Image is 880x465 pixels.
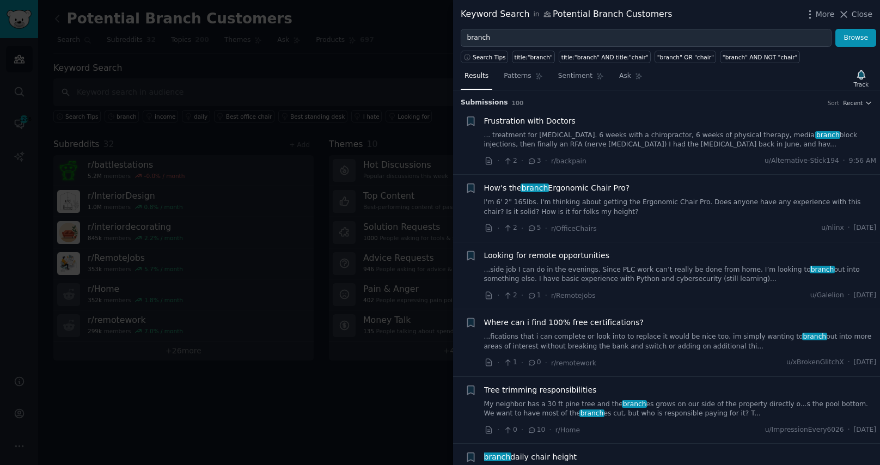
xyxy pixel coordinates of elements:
[765,156,839,166] span: u/Alternative-Stick194
[843,99,863,107] span: Recent
[461,51,508,63] button: Search Tips
[804,9,835,20] button: More
[461,68,492,90] a: Results
[848,358,850,368] span: ·
[786,358,844,368] span: u/xBrokenGlitchX
[551,157,586,165] span: r/backpain
[484,182,630,194] span: How's the Ergonomic Chair Pro?
[848,223,850,233] span: ·
[579,409,604,417] span: branch
[802,333,827,340] span: branch
[484,317,644,328] a: Where can i find 100% free certifications?
[720,51,800,63] a: "branch" AND NOT "chair"
[765,425,844,435] span: u/ImpressionEvery6026
[484,451,577,463] span: daily chair height
[500,68,546,90] a: Patterns
[828,99,840,107] div: Sort
[821,223,844,233] span: u/nlinx
[551,292,596,299] span: r/RemoteJobs
[615,68,646,90] a: Ask
[810,266,835,273] span: branch
[484,182,630,194] a: How's thebranchErgonomic Chair Pro?
[533,10,539,20] span: in
[521,424,523,436] span: ·
[848,425,850,435] span: ·
[521,223,523,234] span: ·
[559,51,651,63] a: title:"branch" AND title:"chair"
[810,291,844,301] span: u/Galelion
[483,452,511,461] span: branch
[545,290,547,301] span: ·
[527,156,541,166] span: 3
[461,29,832,47] input: Try a keyword related to your business
[527,223,541,233] span: 5
[854,358,876,368] span: [DATE]
[655,51,716,63] a: "branch" OR "chair"
[497,223,499,234] span: ·
[852,9,872,20] span: Close
[484,250,609,261] a: Looking for remote opportunities
[484,265,877,284] a: ...side job I can do in the evenings. Since PLC work can’t really be done from home, I’m looking ...
[515,53,553,61] div: title:"branch"
[521,290,523,301] span: ·
[527,425,545,435] span: 10
[816,9,835,20] span: More
[503,358,517,368] span: 1
[723,53,798,61] div: "branch" AND NOT "chair"
[619,71,631,81] span: Ask
[473,53,506,61] span: Search Tips
[545,223,547,234] span: ·
[512,100,524,106] span: 100
[848,291,850,301] span: ·
[854,425,876,435] span: [DATE]
[843,156,845,166] span: ·
[465,71,488,81] span: Results
[503,425,517,435] span: 0
[527,358,541,368] span: 0
[849,156,876,166] span: 9:56 AM
[555,426,580,434] span: r/Home
[545,357,547,369] span: ·
[484,115,576,127] a: Frustration with Doctors
[461,98,508,108] span: Submission s
[838,9,872,20] button: Close
[461,8,672,21] div: Keyword Search Potential Branch Customers
[549,424,551,436] span: ·
[527,291,541,301] span: 1
[521,183,549,192] span: branch
[497,424,499,436] span: ·
[554,68,608,90] a: Sentiment
[484,131,877,150] a: ... treatment for [MEDICAL_DATA]. 6 weeks with a chiropractor, 6 weeks of physical therapy, media...
[497,290,499,301] span: ·
[521,357,523,369] span: ·
[835,29,876,47] button: Browse
[558,71,592,81] span: Sentiment
[503,223,517,233] span: 2
[521,155,523,167] span: ·
[854,81,869,88] div: Track
[850,67,872,90] button: Track
[497,357,499,369] span: ·
[484,332,877,351] a: ...fications that i can complete or look into to replace it would be nice too, im simply wanting ...
[512,51,555,63] a: title:"branch"
[484,451,577,463] a: branchdaily chair height
[551,225,597,233] span: r/OfficeChairs
[484,384,597,396] a: Tree trimming responsibilities
[561,53,649,61] div: title:"branch" AND title:"chair"
[657,53,714,61] div: "branch" OR "chair"
[622,400,647,408] span: branch
[545,155,547,167] span: ·
[503,156,517,166] span: 2
[504,71,531,81] span: Patterns
[854,291,876,301] span: [DATE]
[843,99,872,107] button: Recent
[497,155,499,167] span: ·
[815,131,840,139] span: branch
[503,291,517,301] span: 2
[484,400,877,419] a: My neighbor has a 30 ft pine tree and thebranches grows on our side of the property directly o......
[551,359,596,367] span: r/remotework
